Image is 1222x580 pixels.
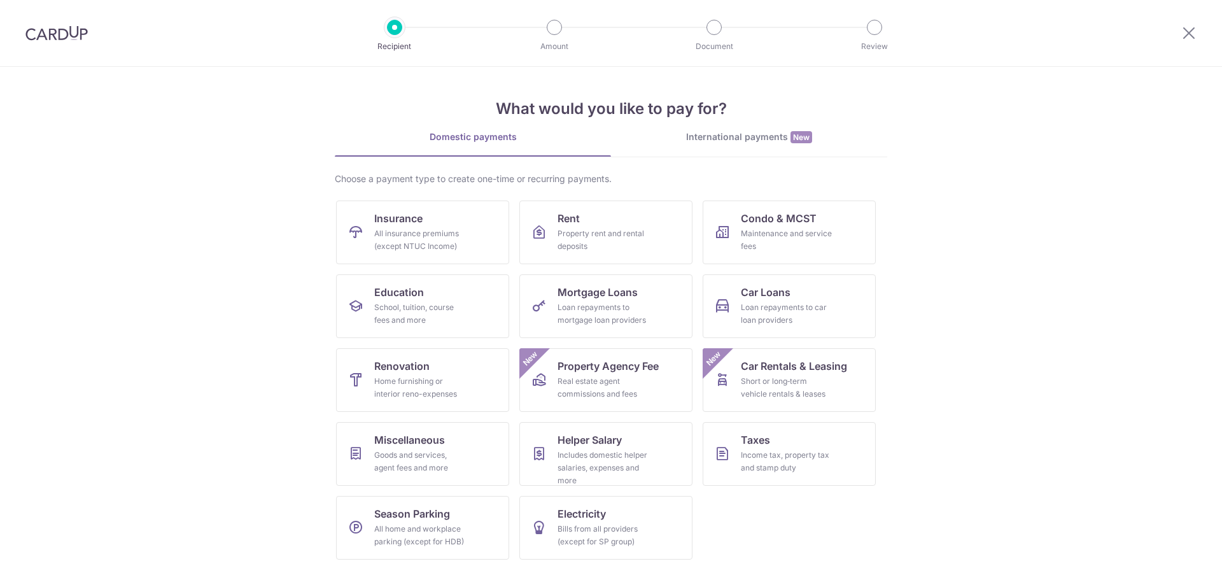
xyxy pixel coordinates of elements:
[374,523,466,548] div: All home and workplace parking (except for HDB)
[374,211,423,226] span: Insurance
[374,285,424,300] span: Education
[741,432,770,448] span: Taxes
[558,301,649,327] div: Loan repayments to mortgage loan providers
[558,523,649,548] div: Bills from all providers (except for SP group)
[741,301,832,327] div: Loan repayments to car loan providers
[336,274,509,338] a: EducationSchool, tuition, course fees and more
[519,496,692,560] a: ElectricityBills from all providers (except for SP group)
[558,358,659,374] span: Property Agency Fee
[741,375,832,400] div: Short or long‑term vehicle rentals & leases
[827,40,922,53] p: Review
[336,496,509,560] a: Season ParkingAll home and workplace parking (except for HDB)
[741,285,790,300] span: Car Loans
[348,40,442,53] p: Recipient
[519,422,692,486] a: Helper SalaryIncludes domestic helper salaries, expenses and more
[336,201,509,264] a: InsuranceAll insurance premiums (except NTUC Income)
[374,449,466,474] div: Goods and services, agent fees and more
[374,227,466,253] div: All insurance premiums (except NTUC Income)
[741,211,817,226] span: Condo & MCST
[741,449,832,474] div: Income tax, property tax and stamp duty
[703,422,876,486] a: TaxesIncome tax, property tax and stamp duty
[790,131,812,143] span: New
[335,97,887,120] h4: What would you like to pay for?
[520,348,541,369] span: New
[558,506,606,521] span: Electricity
[374,506,450,521] span: Season Parking
[703,348,724,369] span: New
[336,348,509,412] a: RenovationHome furnishing or interior reno-expenses
[336,422,509,486] a: MiscellaneousGoods and services, agent fees and more
[374,432,445,448] span: Miscellaneous
[335,173,887,185] div: Choose a payment type to create one-time or recurring payments.
[558,375,649,400] div: Real estate agent commissions and fees
[335,131,611,143] div: Domestic payments
[507,40,601,53] p: Amount
[558,432,622,448] span: Helper Salary
[519,201,692,264] a: RentProperty rent and rental deposits
[703,274,876,338] a: Car LoansLoan repayments to car loan providers
[667,40,761,53] p: Document
[519,274,692,338] a: Mortgage LoansLoan repayments to mortgage loan providers
[611,131,887,144] div: International payments
[703,348,876,412] a: Car Rentals & LeasingShort or long‑term vehicle rentals & leasesNew
[558,285,638,300] span: Mortgage Loans
[741,227,832,253] div: Maintenance and service fees
[519,348,692,412] a: Property Agency FeeReal estate agent commissions and feesNew
[558,211,580,226] span: Rent
[703,201,876,264] a: Condo & MCSTMaintenance and service fees
[558,449,649,487] div: Includes domestic helper salaries, expenses and more
[558,227,649,253] div: Property rent and rental deposits
[25,25,88,41] img: CardUp
[374,301,466,327] div: School, tuition, course fees and more
[741,358,847,374] span: Car Rentals & Leasing
[374,375,466,400] div: Home furnishing or interior reno-expenses
[374,358,430,374] span: Renovation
